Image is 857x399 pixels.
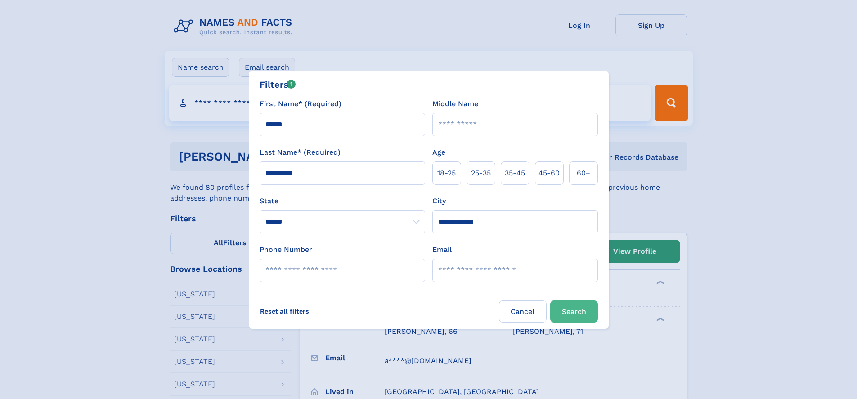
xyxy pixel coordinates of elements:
[499,300,547,323] label: Cancel
[260,244,312,255] label: Phone Number
[432,147,445,158] label: Age
[505,168,525,179] span: 35‑45
[437,168,456,179] span: 18‑25
[254,300,315,322] label: Reset all filters
[550,300,598,323] button: Search
[260,147,341,158] label: Last Name* (Required)
[577,168,590,179] span: 60+
[260,78,296,91] div: Filters
[260,99,341,109] label: First Name* (Required)
[260,196,425,206] label: State
[432,99,478,109] label: Middle Name
[432,244,452,255] label: Email
[471,168,491,179] span: 25‑35
[432,196,446,206] label: City
[538,168,560,179] span: 45‑60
